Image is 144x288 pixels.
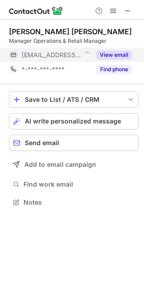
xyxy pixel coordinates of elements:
[9,156,139,173] button: Add to email campaign
[25,139,59,146] span: Send email
[24,161,96,168] span: Add to email campaign
[9,27,132,36] div: [PERSON_NAME] [PERSON_NAME]
[96,50,132,59] button: Reveal Button
[9,135,139,151] button: Send email
[25,96,123,103] div: Save to List / ATS / CRM
[9,37,139,45] div: Manager Operations & Retail Manager
[9,91,139,108] button: save-profile-one-click
[9,196,139,209] button: Notes
[23,180,135,188] span: Find work email
[22,51,81,59] span: [EMAIL_ADDRESS][DOMAIN_NAME]
[9,113,139,129] button: AI write personalized message
[96,65,132,74] button: Reveal Button
[9,5,63,16] img: ContactOut v5.3.10
[23,198,135,206] span: Notes
[25,118,121,125] span: AI write personalized message
[9,178,139,191] button: Find work email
